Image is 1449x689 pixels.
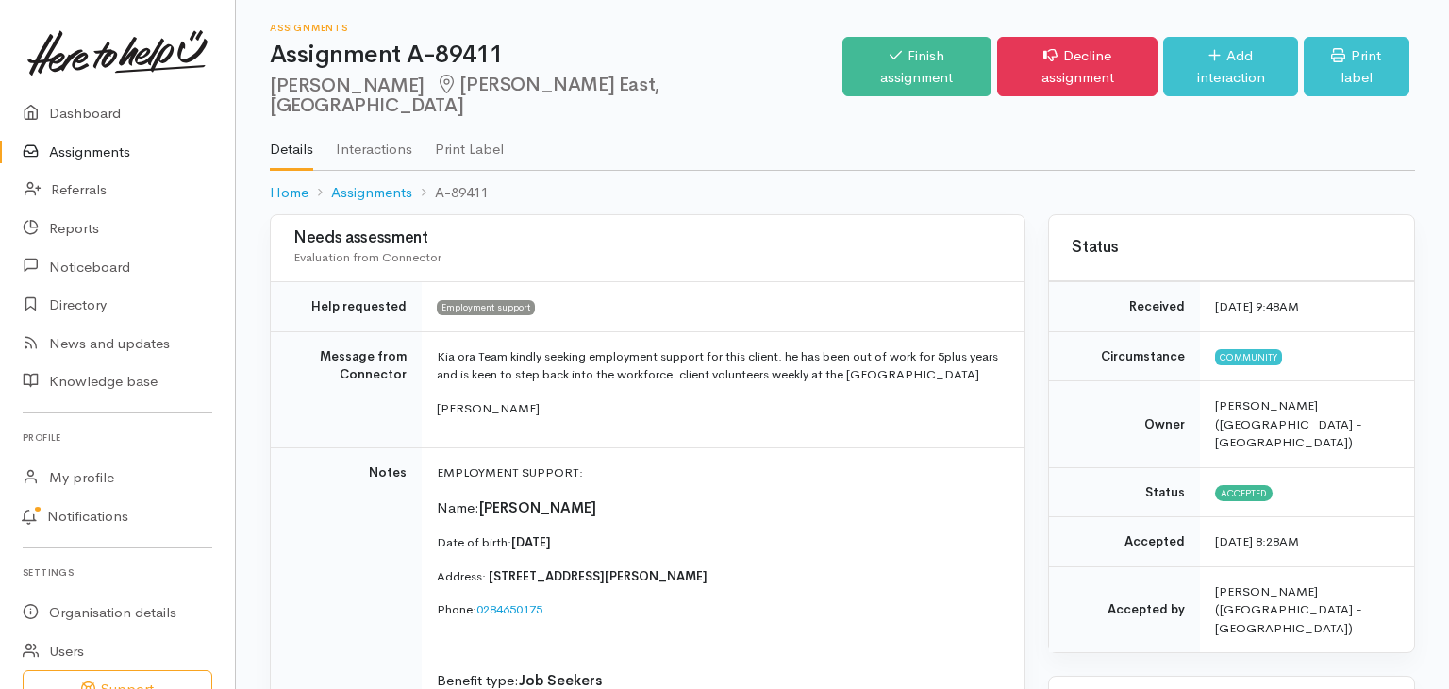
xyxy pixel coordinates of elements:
[435,116,504,169] a: Print Label
[1049,381,1200,468] td: Owner
[511,534,551,550] span: [DATE]
[331,182,412,204] a: Assignments
[1049,467,1200,517] td: Status
[1215,397,1362,450] span: [PERSON_NAME] ([GEOGRAPHIC_DATA] - [GEOGRAPHIC_DATA])
[270,171,1415,215] nav: breadcrumb
[1163,37,1297,96] a: Add interaction
[1304,37,1409,96] a: Print label
[437,498,479,516] span: Name:
[1215,298,1299,314] time: [DATE] 9:48AM
[1049,331,1200,381] td: Circumstance
[1072,239,1391,257] h3: Status
[336,116,412,169] a: Interactions
[293,229,1002,247] h3: Needs assessment
[476,601,542,617] a: 0284650175
[437,399,1002,418] p: [PERSON_NAME].
[437,600,1002,619] p: Phone:
[437,671,519,689] span: Benefit type:
[437,463,1002,482] p: EMPLOYMENT SUPPORT:
[437,567,1002,586] p: Address:
[270,182,308,204] a: Home
[479,498,596,516] span: [PERSON_NAME]
[519,671,602,689] span: Job Seekers
[997,37,1158,96] a: Decline assignment
[271,282,422,332] td: Help requested
[293,249,441,265] span: Evaluation from Connector
[1049,517,1200,567] td: Accepted
[412,182,489,204] li: A-89411
[489,568,708,584] span: [STREET_ADDRESS][PERSON_NAME]
[437,533,1002,552] p: Date of birth:
[270,75,842,117] h2: [PERSON_NAME]
[437,347,1002,384] p: Kia ora Team kindly seeking employment support for this client. he has been out of work for 5plus...
[23,560,212,585] h6: Settings
[1049,566,1200,652] td: Accepted by
[1215,533,1299,549] time: [DATE] 8:28AM
[1215,349,1282,364] span: Community
[437,300,535,315] span: Employment support
[270,42,842,69] h1: Assignment A-89411
[270,116,313,171] a: Details
[1200,566,1414,652] td: [PERSON_NAME] ([GEOGRAPHIC_DATA] - [GEOGRAPHIC_DATA])
[270,73,659,117] span: [PERSON_NAME] East, [GEOGRAPHIC_DATA]
[1215,485,1273,500] span: Accepted
[1049,282,1200,332] td: Received
[842,37,991,96] a: Finish assignment
[23,425,212,450] h6: Profile
[270,23,842,33] h6: Assignments
[271,331,422,448] td: Message from Connector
